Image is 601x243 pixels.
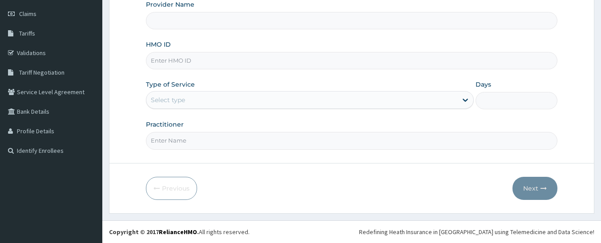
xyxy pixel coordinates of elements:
[19,68,65,76] span: Tariff Negotiation
[159,228,197,236] a: RelianceHMO
[146,80,195,89] label: Type of Service
[151,96,185,104] div: Select type
[19,29,35,37] span: Tariffs
[359,227,594,236] div: Redefining Heath Insurance in [GEOGRAPHIC_DATA] using Telemedicine and Data Science!
[146,52,558,69] input: Enter HMO ID
[19,10,36,18] span: Claims
[146,120,184,129] label: Practitioner
[109,228,199,236] strong: Copyright © 2017 .
[102,220,601,243] footer: All rights reserved.
[146,132,558,149] input: Enter Name
[512,177,557,200] button: Next
[476,80,491,89] label: Days
[146,177,197,200] button: Previous
[146,40,171,49] label: HMO ID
